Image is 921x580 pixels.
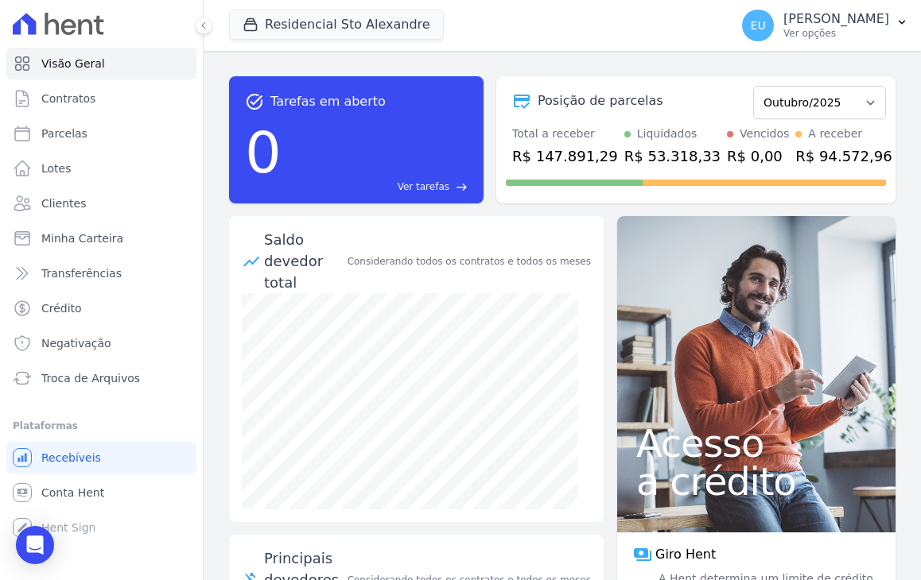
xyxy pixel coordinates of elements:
[6,327,196,359] a: Negativação
[637,126,698,142] div: Liquidados
[41,485,104,501] span: Conta Hent
[456,181,468,193] span: east
[41,56,105,72] span: Visão Geral
[729,3,921,48] button: EU [PERSON_NAME] Ver opções
[6,83,196,114] a: Contratos
[13,416,190,435] div: Plataformas
[6,477,196,508] a: Conta Hent
[41,265,122,281] span: Transferências
[6,222,196,254] a: Minha Carteira
[398,180,449,194] span: Ver tarefas
[6,257,196,289] a: Transferências
[624,145,721,167] div: R$ 53.318,33
[41,300,82,316] span: Crédito
[512,126,618,142] div: Total a receber
[41,335,111,351] span: Negativação
[41,160,72,176] span: Lotes
[41,195,86,211] span: Clientes
[348,254,591,269] div: Considerando todos os contratos e todos os meses
[41,91,95,106] span: Contratos
[6,48,196,79] a: Visão Geral
[6,442,196,474] a: Recebíveis
[270,92,386,111] span: Tarefas em aberto
[512,145,618,167] div: R$ 147.891,29
[6,153,196,184] a: Lotes
[740,126,789,142] div: Vencidos
[264,229,344,293] div: Saldo devedor total
[41,126,87,141] span: Parcelas
[795,145,892,167] div: R$ 94.572,96
[751,20,766,31] span: EU
[538,91,663,110] div: Posição de parcelas
[655,545,716,564] span: Giro Hent
[727,145,789,167] div: R$ 0,00
[6,362,196,394] a: Troca de Arquivos
[229,10,444,40] button: Residencial Sto Alexandre
[41,230,123,246] span: Minha Carteira
[783,27,889,40] p: Ver opções
[245,111,282,194] div: 0
[41,370,140,386] span: Troca de Arquivos
[6,118,196,149] a: Parcelas
[636,462,876,501] span: a crédito
[6,292,196,324] a: Crédito
[288,180,468,194] a: Ver tarefas east
[245,92,264,111] span: task_alt
[6,188,196,219] a: Clientes
[636,424,876,462] span: Acesso
[16,526,54,564] div: Open Intercom Messenger
[41,450,101,466] span: Recebíveis
[808,126,862,142] div: A receber
[783,11,889,27] p: [PERSON_NAME]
